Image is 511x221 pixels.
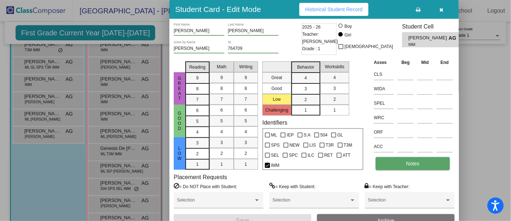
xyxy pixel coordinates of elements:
span: 3 [196,140,199,146]
label: = Do NOT Place with Student: [174,183,237,190]
span: 1 [196,161,199,168]
input: assessment [374,69,394,80]
span: 2 [196,151,199,157]
span: 4 [304,75,307,81]
input: assessment [374,141,394,152]
div: Boy [344,23,352,30]
span: 6 [220,107,223,113]
span: 1 [220,161,223,168]
span: 3 [304,86,307,92]
span: 8 [220,85,223,92]
span: 5 [196,118,199,125]
span: 4 [220,129,223,135]
span: 3 [333,85,336,92]
span: Behavior [297,64,314,70]
span: [DEMOGRAPHIC_DATA] [345,42,393,51]
span: SEL [271,151,279,160]
span: AG [449,34,459,42]
span: IMM [409,42,444,47]
span: IMM [271,161,279,170]
input: assessment [374,98,394,109]
th: End [435,58,455,66]
button: Historical Student Record [299,3,368,16]
span: Workskills [325,64,345,70]
span: 7 [245,96,247,103]
label: Placement Requests [174,174,227,181]
span: 4 [196,129,199,135]
span: 5 [245,118,247,124]
span: Good [176,111,183,131]
th: Beg [396,58,415,66]
span: 2 [333,96,336,103]
span: T3R [326,141,334,149]
span: 9 [196,75,199,81]
span: LIS [309,141,316,149]
span: 9 [245,74,247,81]
span: 2 [220,150,223,157]
span: NEW [290,141,300,149]
span: S:A [304,131,311,139]
span: Grade : 1 [302,45,320,52]
th: Asses [372,58,396,66]
th: Mid [415,58,435,66]
input: assessment [374,127,394,138]
span: 8 [245,85,247,92]
span: 2 [245,150,247,157]
span: 2025 - 26 [302,23,321,31]
span: 6 [245,107,247,113]
span: 6 [196,107,199,114]
input: assessment [374,112,394,123]
span: 1 [245,161,247,168]
span: 3 [245,139,247,146]
span: 4 [245,129,247,135]
span: Reading [189,64,206,70]
input: goes by name [174,46,224,51]
span: ML [271,131,277,139]
span: ILC [308,151,314,160]
span: Writing [239,64,253,70]
span: Notes [406,161,419,166]
span: Teacher: [PERSON_NAME] [302,31,338,45]
span: [PERSON_NAME] [409,34,449,42]
span: Historical Student Record [305,6,363,12]
label: Identifiers [262,119,287,126]
span: 2 [304,96,307,103]
span: Low [176,146,183,161]
h3: Student Cell [402,23,465,30]
span: 1 [304,107,307,113]
span: T3M [344,141,352,149]
button: Notes [376,157,450,170]
span: 9 [220,74,223,81]
span: 504 [320,131,328,139]
span: 1 [333,107,336,113]
h3: Student Card - Edit Mode [175,5,261,14]
span: SPC [289,151,298,160]
span: 4 [333,74,336,81]
div: Girl [344,32,351,38]
span: 8 [196,86,199,92]
span: ATT [343,151,351,160]
span: RET [324,151,333,160]
span: 3 [220,139,223,146]
span: Great [176,76,183,101]
input: assessment [374,83,394,94]
span: 5 [220,118,223,124]
span: Math [217,64,227,70]
label: = Keep with Teacher: [365,183,410,190]
input: Enter ID [228,46,279,51]
label: = Keep with Student: [269,183,316,190]
span: GL [337,131,343,139]
span: 7 [220,96,223,103]
span: IEP [287,131,293,139]
span: SPS [271,141,280,149]
span: 7 [196,96,199,103]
